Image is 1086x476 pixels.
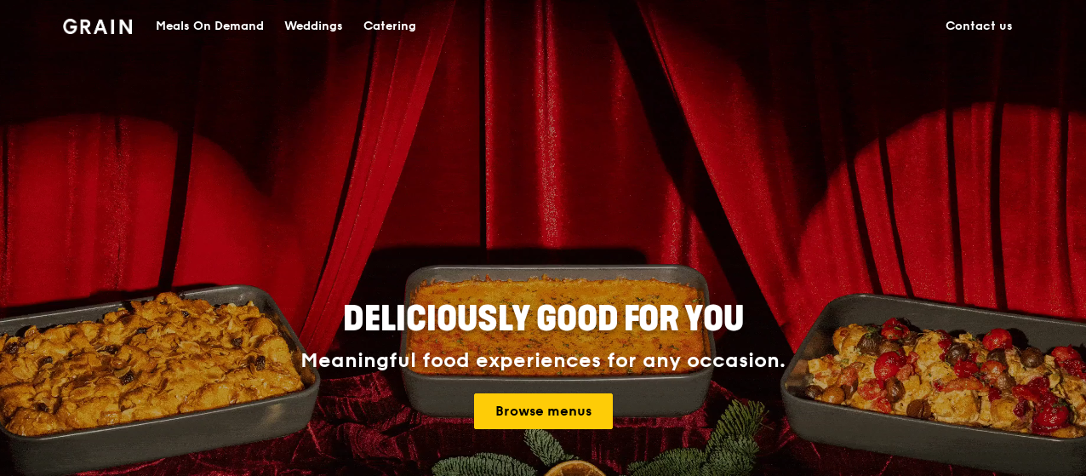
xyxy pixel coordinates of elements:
[935,1,1023,52] a: Contact us
[63,19,132,34] img: Grain
[237,349,849,373] div: Meaningful food experiences for any occasion.
[353,1,426,52] a: Catering
[474,393,613,429] a: Browse menus
[274,1,353,52] a: Weddings
[343,299,744,340] span: Deliciously good for you
[284,1,343,52] div: Weddings
[156,1,264,52] div: Meals On Demand
[363,1,416,52] div: Catering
